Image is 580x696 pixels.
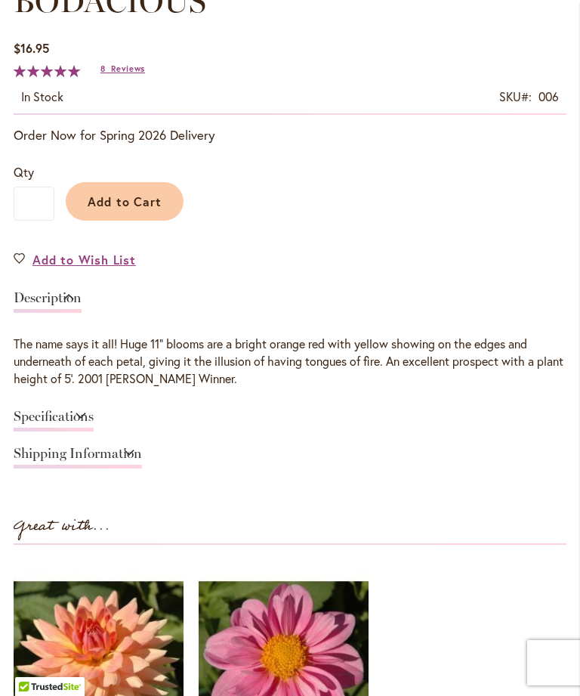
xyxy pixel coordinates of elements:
strong: Great with... [14,514,110,539]
span: In stock [21,88,63,104]
span: Add to Cart [88,193,162,209]
div: 100% [14,65,80,77]
span: 8 [100,63,106,74]
a: Description [14,291,82,313]
span: Reviews [111,63,145,74]
span: Add to Wish List [32,251,136,268]
a: 8 Reviews [100,63,145,74]
iframe: Launch Accessibility Center [11,642,54,685]
a: Specifications [14,410,94,432]
p: Order Now for Spring 2026 Delivery [14,126,566,144]
p: The name says it all! Huge 11" blooms are a bright orange red with yellow showing on the edges an... [14,336,566,388]
span: $16.95 [14,40,49,56]
div: 006 [538,88,559,106]
div: Detailed Product Info [14,283,566,477]
a: Shipping Information [14,447,142,469]
strong: SKU [499,88,532,104]
div: Availability [21,88,63,106]
button: Add to Cart [66,182,184,221]
span: Qty [14,164,34,180]
a: Add to Wish List [14,251,136,268]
